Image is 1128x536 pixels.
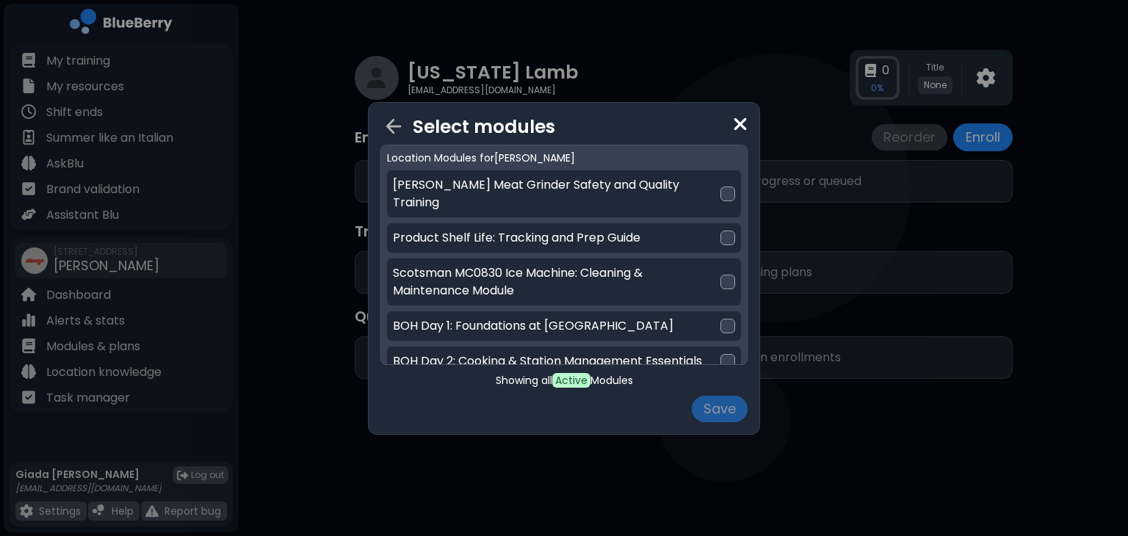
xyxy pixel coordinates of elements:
[393,352,702,370] p: BOH Day 2: Cooking & Station Management Essentials
[393,229,640,247] p: Product Shelf Life: Tracking and Prep Guide
[393,264,720,300] p: Scotsman MC0830 Ice Machine: Cleaning & Maintenance Module
[380,374,748,387] p: Showing all Modules
[383,115,404,137] img: back arrow
[393,176,720,211] p: [PERSON_NAME] Meat Grinder Safety and Quality Training
[413,115,555,139] p: Select modules
[733,115,748,134] img: close icon
[552,373,590,388] span: Active
[393,317,673,335] p: BOH Day 1: Foundations at [GEOGRAPHIC_DATA]
[387,151,741,164] p: Location Modules for [PERSON_NAME]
